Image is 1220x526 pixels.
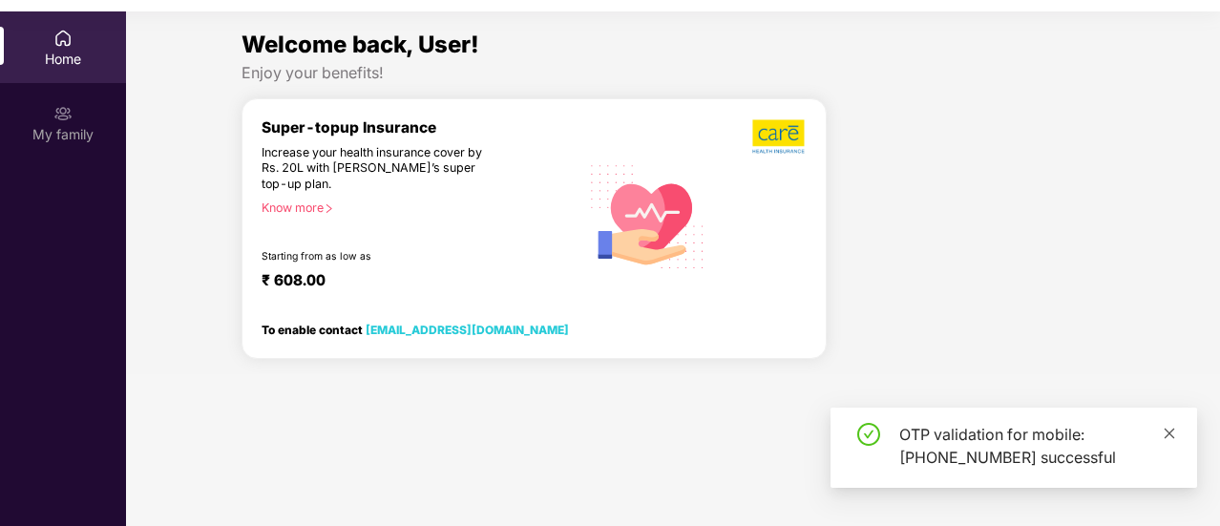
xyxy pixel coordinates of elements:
span: Welcome back, User! [242,31,479,58]
div: ₹ 608.00 [262,271,560,294]
div: Starting from as low as [262,250,498,263]
span: right [324,203,334,214]
span: check-circle [857,423,880,446]
div: Super-topup Insurance [262,118,579,137]
div: Enjoy your benefits! [242,63,1104,83]
a: [EMAIL_ADDRESS][DOMAIN_NAME] [366,323,569,337]
div: Know more [262,200,568,214]
div: Increase your health insurance cover by Rs. 20L with [PERSON_NAME]’s super top-up plan. [262,145,497,193]
img: b5dec4f62d2307b9de63beb79f102df3.png [752,118,807,155]
div: OTP validation for mobile: [PHONE_NUMBER] successful [899,423,1174,469]
img: svg+xml;base64,PHN2ZyB4bWxucz0iaHR0cDovL3d3dy53My5vcmcvMjAwMC9zdmciIHhtbG5zOnhsaW5rPSJodHRwOi8vd3... [579,146,716,284]
img: svg+xml;base64,PHN2ZyBpZD0iSG9tZSIgeG1sbnM9Imh0dHA6Ly93d3cudzMub3JnLzIwMDAvc3ZnIiB3aWR0aD0iMjAiIG... [53,29,73,48]
div: To enable contact [262,323,569,336]
span: close [1163,427,1176,440]
img: svg+xml;base64,PHN2ZyB3aWR0aD0iMjAiIGhlaWdodD0iMjAiIHZpZXdCb3g9IjAgMCAyMCAyMCIgZmlsbD0ibm9uZSIgeG... [53,104,73,123]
